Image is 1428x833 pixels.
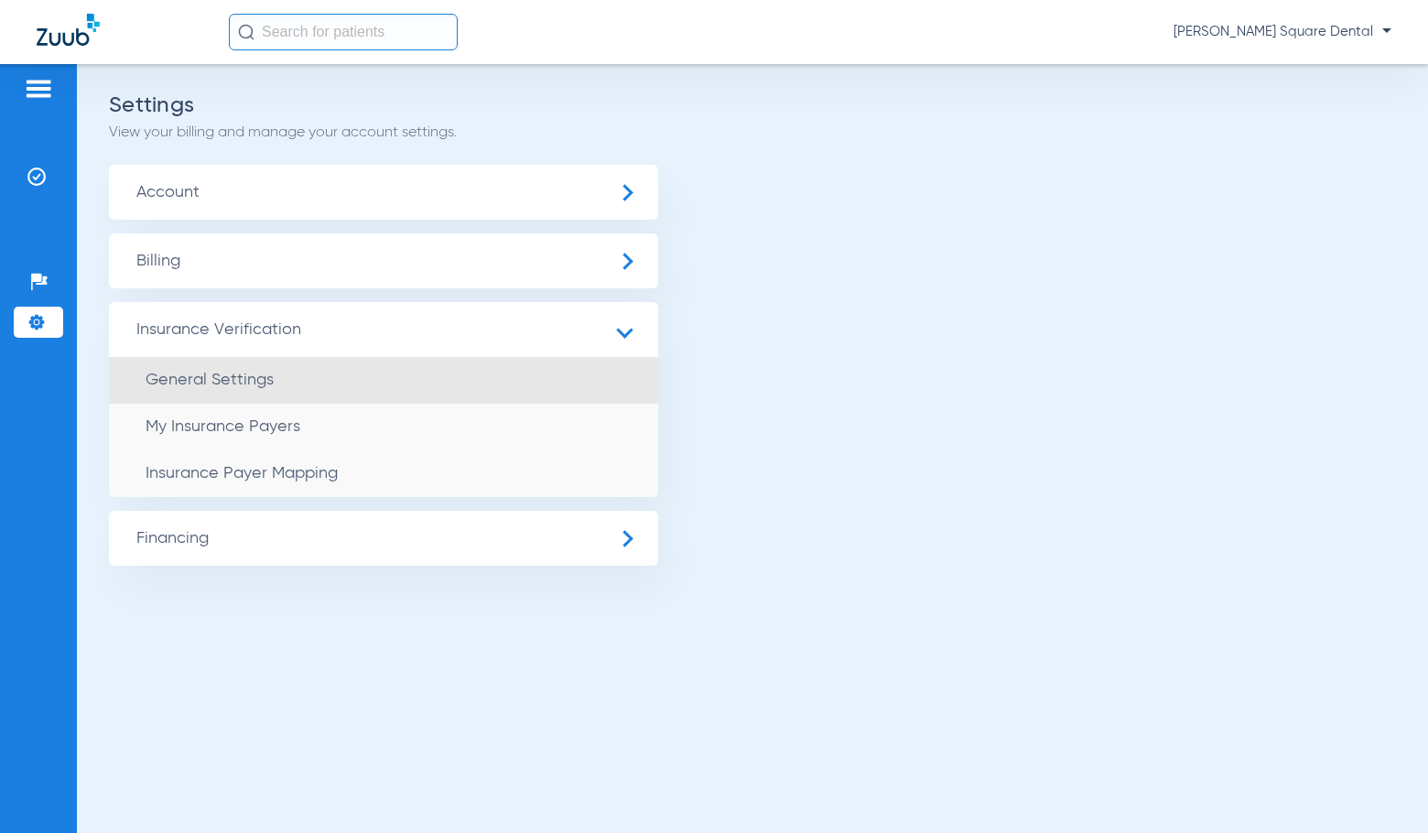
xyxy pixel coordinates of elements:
p: View your billing and manage your account settings. [109,124,1396,142]
span: General Settings [146,372,274,388]
iframe: Chat Widget [1336,745,1428,833]
span: Billing [109,233,658,288]
img: hamburger-icon [24,78,53,100]
span: Financing [109,511,658,566]
span: Insurance Verification [109,302,658,357]
img: Search Icon [238,24,254,40]
span: My Insurance Payers [146,418,300,435]
span: Account [109,165,658,220]
span: Insurance Payer Mapping [146,465,338,481]
img: Zuub Logo [37,14,100,46]
h2: Settings [109,96,1396,114]
span: [PERSON_NAME] Square Dental [1174,23,1391,41]
input: Search for patients [229,14,458,50]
